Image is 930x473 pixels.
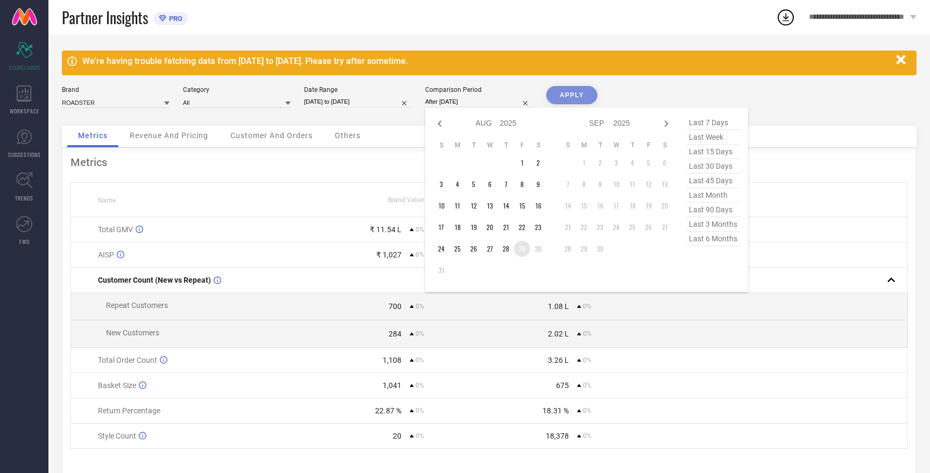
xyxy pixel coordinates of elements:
[560,198,576,214] td: Sun Sep 14 2025
[592,219,608,235] td: Tue Sep 23 2025
[542,406,569,415] div: 18.31 %
[592,241,608,257] td: Tue Sep 30 2025
[106,328,159,337] span: New Customers
[548,356,569,364] div: 3.26 L
[10,107,39,115] span: WORKSPACE
[592,176,608,192] td: Tue Sep 09 2025
[449,176,466,192] td: Mon Aug 04 2025
[466,219,482,235] td: Tue Aug 19 2025
[393,432,401,440] div: 20
[415,407,424,414] span: 0%
[640,219,657,235] td: Fri Sep 26 2025
[482,141,498,149] th: Wednesday
[8,150,41,159] span: SUGGESTIONS
[425,86,533,94] div: Comparison Period
[498,141,514,149] th: Thursday
[383,356,401,364] div: 1,108
[9,63,40,71] span: SCORECARDS
[433,176,449,192] td: Sun Aug 03 2025
[183,86,291,94] div: Category
[576,141,592,149] th: Monday
[560,241,576,257] td: Sun Sep 28 2025
[592,141,608,149] th: Tuesday
[608,176,624,192] td: Wed Sep 10 2025
[482,176,498,192] td: Wed Aug 06 2025
[482,241,498,257] td: Wed Aug 27 2025
[686,203,740,217] span: last 90 days
[514,198,530,214] td: Fri Aug 15 2025
[433,141,449,149] th: Sunday
[370,225,401,234] div: ₹ 11.54 L
[548,329,569,338] div: 2.02 L
[514,219,530,235] td: Fri Aug 22 2025
[304,96,412,107] input: Select date range
[98,381,136,390] span: Basket Size
[335,131,361,140] span: Others
[98,356,157,364] span: Total Order Count
[514,176,530,192] td: Fri Aug 08 2025
[98,225,133,234] span: Total GMV
[433,117,446,130] div: Previous month
[71,156,908,169] div: Metrics
[433,219,449,235] td: Sun Aug 17 2025
[19,238,30,246] span: FWD
[415,356,424,364] span: 0%
[98,432,136,440] span: Style Count
[560,219,576,235] td: Sun Sep 21 2025
[466,176,482,192] td: Tue Aug 05 2025
[576,198,592,214] td: Mon Sep 15 2025
[576,176,592,192] td: Mon Sep 08 2025
[466,198,482,214] td: Tue Aug 12 2025
[498,241,514,257] td: Thu Aug 28 2025
[530,176,546,192] td: Sat Aug 09 2025
[78,131,108,140] span: Metrics
[640,198,657,214] td: Fri Sep 19 2025
[415,251,424,259] span: 0%
[166,15,182,23] span: PRO
[686,130,740,145] span: last week
[389,302,401,311] div: 700
[514,141,530,149] th: Friday
[640,155,657,171] td: Fri Sep 05 2025
[556,381,569,390] div: 675
[686,188,740,203] span: last month
[415,226,424,233] span: 0%
[449,241,466,257] td: Mon Aug 25 2025
[686,232,740,246] span: last 6 months
[657,198,673,214] td: Sat Sep 20 2025
[375,406,401,415] div: 22.87 %
[530,219,546,235] td: Sat Aug 23 2025
[608,219,624,235] td: Wed Sep 24 2025
[376,250,401,259] div: ₹ 1,027
[415,432,424,440] span: 0%
[433,262,449,278] td: Sun Aug 31 2025
[449,198,466,214] td: Mon Aug 11 2025
[686,174,740,188] span: last 45 days
[624,198,640,214] td: Thu Sep 18 2025
[624,219,640,235] td: Thu Sep 25 2025
[466,141,482,149] th: Tuesday
[624,176,640,192] td: Thu Sep 11 2025
[82,56,891,66] div: We're having trouble fetching data from [DATE] to [DATE]. Please try after sometime.
[624,155,640,171] td: Thu Sep 04 2025
[425,96,533,107] input: Select comparison period
[686,217,740,232] span: last 3 months
[62,6,148,28] span: Partner Insights
[130,131,208,140] span: Revenue And Pricing
[576,219,592,235] td: Mon Sep 22 2025
[482,219,498,235] td: Wed Aug 20 2025
[530,141,546,149] th: Saturday
[498,176,514,192] td: Thu Aug 07 2025
[560,176,576,192] td: Sun Sep 07 2025
[640,176,657,192] td: Fri Sep 12 2025
[576,155,592,171] td: Mon Sep 01 2025
[548,302,569,311] div: 1.08 L
[383,381,401,390] div: 1,041
[415,330,424,338] span: 0%
[433,241,449,257] td: Sun Aug 24 2025
[530,241,546,257] td: Sat Aug 30 2025
[657,155,673,171] td: Sat Sep 06 2025
[608,141,624,149] th: Wednesday
[657,219,673,235] td: Sat Sep 27 2025
[415,303,424,310] span: 0%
